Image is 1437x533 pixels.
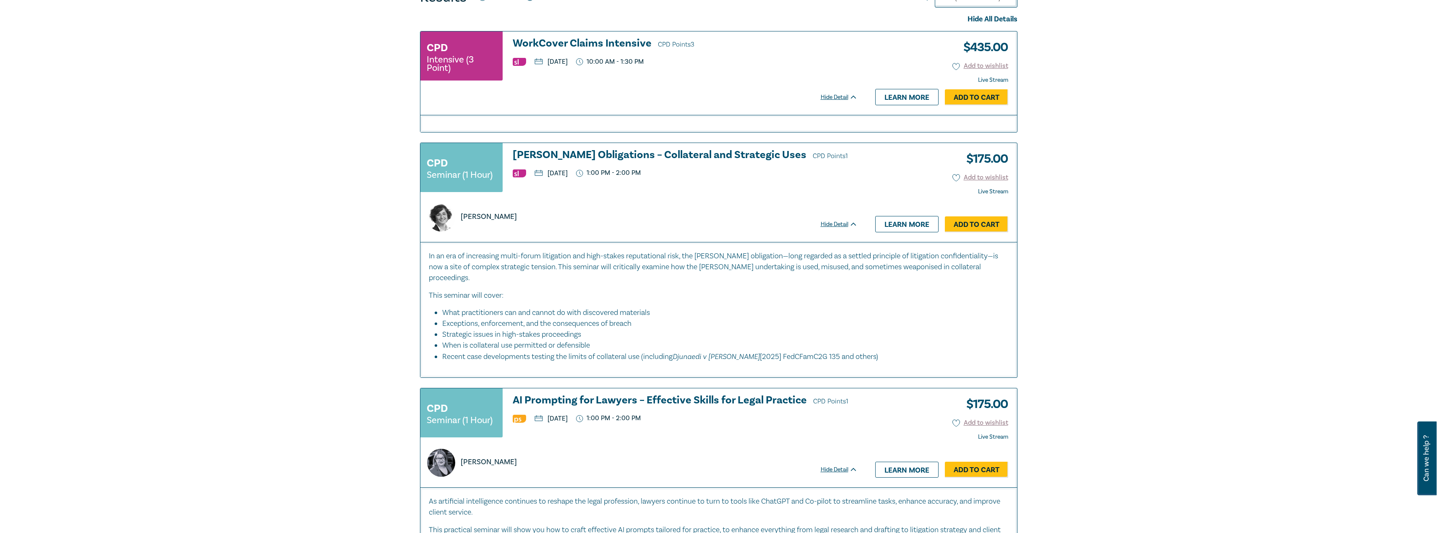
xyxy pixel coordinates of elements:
a: Add to Cart [945,216,1008,232]
small: Seminar (1 Hour) [427,171,493,179]
h3: CPD [427,40,448,55]
li: What practitioners can and cannot do with discovered materials [442,307,1000,318]
p: This seminar will cover: [429,290,1009,301]
h3: WorkCover Claims Intensive [513,38,858,50]
h3: [PERSON_NAME] Obligations – Collateral and Strategic Uses [513,149,858,162]
p: [DATE] [535,170,568,177]
div: Hide Detail [821,93,867,101]
img: Substantive Law [513,58,526,66]
span: CPD Points 3 [658,40,694,49]
h3: $ 175.00 [960,149,1008,169]
p: [PERSON_NAME] [461,211,517,222]
a: WorkCover Claims Intensive CPD Points3 [513,38,858,50]
button: Add to wishlist [952,173,1008,182]
h3: CPD [427,156,448,171]
img: https://s3.ap-southeast-2.amazonaws.com/leo-cussen-store-production-content/Contacts/Nawaar%20Has... [427,203,455,231]
a: Learn more [875,216,939,232]
a: [PERSON_NAME] Obligations – Collateral and Strategic Uses CPD Points1 [513,149,858,162]
img: Substantive Law [513,169,526,177]
a: Learn more [875,462,939,478]
p: [DATE] [535,415,568,422]
li: Recent case developments testing the limits of collateral use (including [2025] FedCFamC2G 135 an... [442,351,1009,362]
p: As artificial intelligence continues to reshape the legal profession, lawyers continue to turn to... [429,496,1009,518]
a: Learn more [875,89,939,105]
img: Professional Skills [513,415,526,423]
div: Hide Detail [821,465,867,474]
h3: $ 175.00 [960,395,1008,414]
h3: $ 435.00 [957,38,1008,57]
p: 1:00 PM - 2:00 PM [576,169,641,177]
div: Hide Detail [821,220,867,229]
small: Intensive (3 Point) [427,55,496,72]
p: In an era of increasing multi-forum litigation and high-stakes reputational risk, the [PERSON_NAM... [429,251,1009,283]
a: Add to Cart [945,462,1008,478]
li: Exceptions, enforcement, and the consequences of breach [442,318,1000,329]
strong: Live Stream [978,188,1008,195]
span: CPD Points 1 [813,397,848,406]
em: Djunaedi v [PERSON_NAME] [673,352,760,361]
p: [DATE] [535,58,568,65]
a: AI Prompting for Lawyers – Effective Skills for Legal Practice CPD Points1 [513,395,858,407]
p: [PERSON_NAME] [461,457,517,468]
strong: Live Stream [978,433,1008,441]
p: 10:00 AM - 1:30 PM [576,58,644,66]
img: https://s3.ap-southeast-2.amazonaws.com/leo-cussen-store-production-content/Contacts/Natalie%20Wi... [427,449,455,477]
span: CPD Points 1 [813,152,848,160]
p: 1:00 PM - 2:00 PM [576,414,641,422]
strong: Live Stream [978,76,1008,84]
div: Hide All Details [420,14,1017,25]
button: Add to wishlist [952,418,1008,428]
li: Strategic issues in high-stakes proceedings [442,329,1000,340]
h3: CPD [427,401,448,416]
h3: AI Prompting for Lawyers – Effective Skills for Legal Practice [513,395,858,407]
span: Can we help ? [1422,426,1430,490]
a: Add to Cart [945,89,1008,105]
small: Seminar (1 Hour) [427,416,493,424]
button: Add to wishlist [952,61,1008,71]
li: When is collateral use permitted or defensible [442,340,1000,351]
